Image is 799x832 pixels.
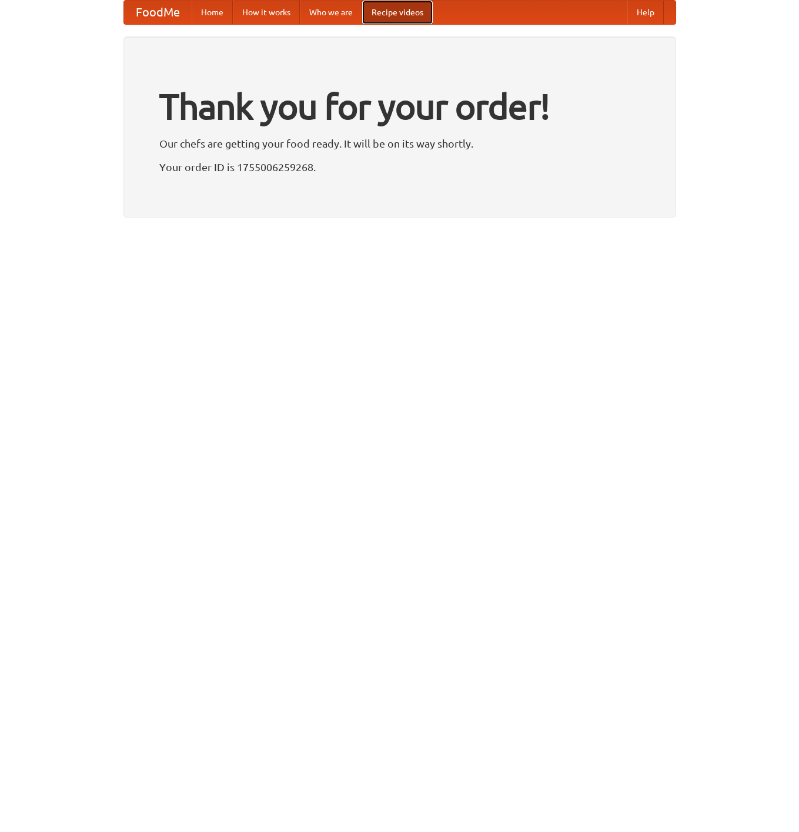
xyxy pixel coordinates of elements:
[124,1,192,24] a: FoodMe
[233,1,300,24] a: How it works
[159,158,640,176] p: Your order ID is 1755006259268.
[192,1,233,24] a: Home
[300,1,362,24] a: Who we are
[627,1,664,24] a: Help
[159,78,640,135] h1: Thank you for your order!
[159,135,640,152] p: Our chefs are getting your food ready. It will be on its way shortly.
[362,1,433,24] a: Recipe videos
